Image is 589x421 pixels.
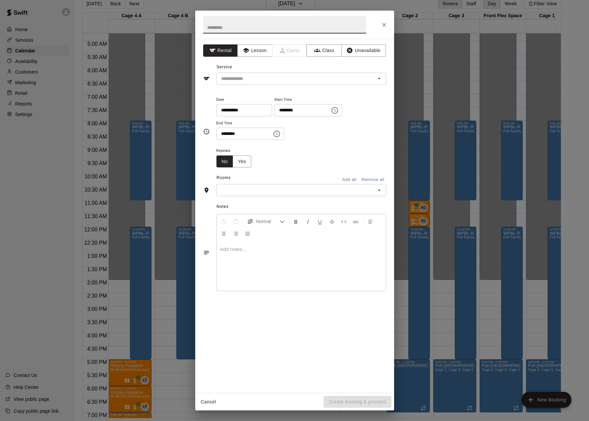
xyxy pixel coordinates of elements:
[365,215,376,227] button: Left Align
[256,218,279,225] span: Normal
[270,127,283,141] button: Choose time, selected time is 1:30 PM
[302,215,314,227] button: Format Italics
[218,215,229,227] button: Undo
[216,65,232,69] span: Service
[216,202,386,212] span: Notes
[274,95,342,104] span: Start Time
[216,155,233,168] button: No
[290,215,302,227] button: Format Bold
[341,44,386,57] button: Unavailable
[360,175,386,185] button: Remove all
[350,215,361,227] button: Insert Link
[216,147,257,155] span: Repeats
[375,186,384,195] button: Open
[216,175,231,180] span: Rooms
[242,227,253,239] button: Justify Align
[218,227,229,239] button: Center Align
[237,44,272,57] button: Lesson
[314,215,325,227] button: Format Underline
[378,19,390,31] button: Close
[375,74,384,83] button: Open
[230,227,241,239] button: Right Align
[272,44,307,57] span: Camps can only be created in the Services page
[203,75,210,82] svg: Service
[339,175,360,185] button: Add all
[328,104,341,117] button: Choose time, selected time is 1:00 PM
[216,155,252,168] div: outlined button group
[233,155,251,168] button: Yes
[203,187,210,194] svg: Rooms
[230,215,241,227] button: Redo
[198,396,219,408] button: Cancel
[326,215,337,227] button: Format Strikethrough
[338,215,349,227] button: Insert Code
[203,128,210,135] svg: Timing
[216,119,284,128] span: End Time
[203,44,238,57] button: Rental
[307,44,341,57] button: Class
[203,249,210,256] svg: Notes
[244,215,287,227] button: Formatting Options
[216,104,267,116] input: Choose date, selected date is Aug 22, 2025
[216,95,272,104] span: Date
